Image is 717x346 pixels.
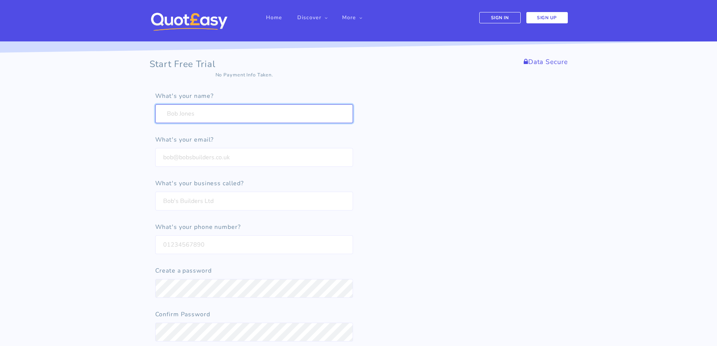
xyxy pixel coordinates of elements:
[266,10,282,25] a: Home
[526,12,568,23] a: Sign Up
[155,192,353,210] input: Bob's Builders Ltd
[155,148,353,167] input: bob@bobsbuilders.co.uk
[297,10,321,25] a: Discover
[342,10,356,25] a: More
[150,59,216,70] h4: Start Free Trial
[155,309,210,320] label: Confirm Password
[155,104,353,123] input: Bob Jones
[155,91,214,101] label: What's your name?
[155,265,212,276] label: Create a password
[155,178,244,189] label: What's your business called?
[216,72,273,78] small: No Payment Info Taken.
[528,57,568,66] span: Data Secure
[479,12,521,23] a: Sign In
[155,235,353,254] input: 01234567890
[150,12,228,32] img: QuotEasy
[155,222,241,232] label: What's your phone number?
[155,134,214,145] label: What's your email?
